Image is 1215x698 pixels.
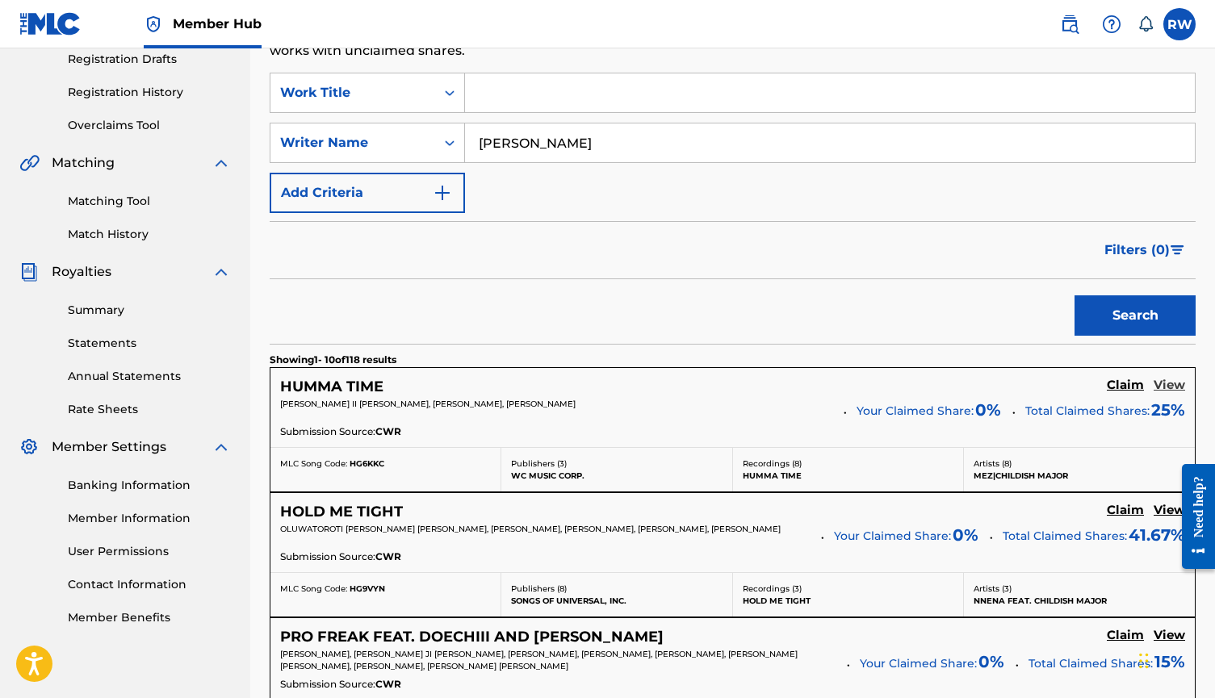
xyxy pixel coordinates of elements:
a: Member Information [68,510,231,527]
span: HG6KKC [350,458,384,469]
span: Total Claimed Shares: [1025,403,1150,418]
div: Writer Name [280,133,425,153]
a: Summary [68,302,231,319]
span: CWR [375,677,401,692]
span: Your Claimed Share: [857,403,974,420]
a: Member Benefits [68,609,231,626]
span: Filters ( 0 ) [1104,240,1170,260]
img: 9d2ae6d4665cec9f34b9.svg [433,183,452,203]
p: Publishers ( 8 ) [511,583,722,595]
p: Artists ( 8 ) [974,458,1185,470]
a: User Permissions [68,543,231,560]
h5: View [1154,378,1185,393]
a: Match History [68,226,231,243]
p: Publishers ( 3 ) [511,458,722,470]
a: View [1154,503,1185,520]
iframe: Chat Widget [1134,621,1215,698]
img: expand [212,437,231,457]
a: Public Search [1054,8,1086,40]
span: Submission Source: [280,424,375,439]
span: Submission Source: [280,677,375,692]
p: SONGS OF UNIVERSAL, INC. [511,595,722,607]
span: 0 % [975,398,1001,422]
a: Matching Tool [68,193,231,210]
p: HOLD ME TIGHT [743,595,953,607]
img: Member Settings [19,437,39,457]
a: View [1154,378,1185,395]
a: Registration Drafts [68,51,231,68]
img: filter [1171,245,1184,255]
img: Top Rightsholder [144,15,163,34]
a: Rate Sheets [68,401,231,418]
div: Work Title [280,83,425,102]
span: [PERSON_NAME], [PERSON_NAME] JI [PERSON_NAME], [PERSON_NAME], [PERSON_NAME], [PERSON_NAME], [PERS... [280,649,798,671]
h5: HUMMA TIME [280,378,383,396]
span: 0 % [953,523,978,547]
span: 41.67 % [1129,523,1185,547]
button: Filters (0) [1095,230,1196,270]
button: Search [1075,295,1196,336]
span: MLC Song Code: [280,458,347,469]
span: Member Settings [52,437,166,457]
h5: Claim [1107,628,1144,643]
img: search [1060,15,1079,34]
a: Overclaims Tool [68,117,231,134]
h5: View [1154,503,1185,518]
h5: Claim [1107,378,1144,393]
div: Help [1096,8,1128,40]
span: CWR [375,424,401,439]
img: expand [212,262,231,282]
span: HG9VYN [350,583,385,594]
h5: HOLD ME TIGHT [280,503,403,521]
img: expand [212,153,231,173]
h5: Claim [1107,503,1144,518]
span: [PERSON_NAME] II [PERSON_NAME], [PERSON_NAME], [PERSON_NAME] [280,399,576,409]
p: NNENA FEAT. CHILDISH MAJOR [974,595,1185,607]
div: Notifications [1137,16,1154,32]
div: Drag [1139,637,1149,685]
p: Recordings ( 8 ) [743,458,953,470]
span: CWR [375,550,401,564]
span: Matching [52,153,115,173]
span: Total Claimed Shares: [1003,529,1127,543]
p: WC MUSIC CORP. [511,470,722,482]
span: Total Claimed Shares: [1029,656,1153,671]
span: MLC Song Code: [280,583,347,594]
form: Search Form [270,73,1196,344]
p: HUMMA TIME [743,470,953,482]
img: Matching [19,153,40,173]
a: Contact Information [68,576,231,593]
p: Artists ( 3 ) [974,583,1185,595]
img: MLC Logo [19,12,82,36]
button: Add Criteria [270,173,465,213]
span: Your Claimed Share: [860,655,977,672]
span: Royalties [52,262,111,282]
img: help [1102,15,1121,34]
a: Annual Statements [68,368,231,385]
div: User Menu [1163,8,1196,40]
h5: PRO FREAK FEAT. DOECHIII AND FATMAN SCOOP [280,628,664,646]
span: 25 % [1151,398,1185,422]
p: MEZ|CHILDISH MAJOR [974,470,1185,482]
img: Royalties [19,262,39,282]
span: 0 % [978,650,1004,674]
span: Member Hub [173,15,262,33]
span: OLUWATOROTI [PERSON_NAME] [PERSON_NAME], [PERSON_NAME], [PERSON_NAME], [PERSON_NAME], [PERSON_NAME] [280,524,781,534]
span: Submission Source: [280,550,375,564]
a: Statements [68,335,231,352]
p: Showing 1 - 10 of 118 results [270,353,396,367]
p: Recordings ( 3 ) [743,583,953,595]
a: Banking Information [68,477,231,494]
iframe: Resource Center [1170,448,1215,586]
span: Your Claimed Share: [834,528,951,545]
a: Registration History [68,84,231,101]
